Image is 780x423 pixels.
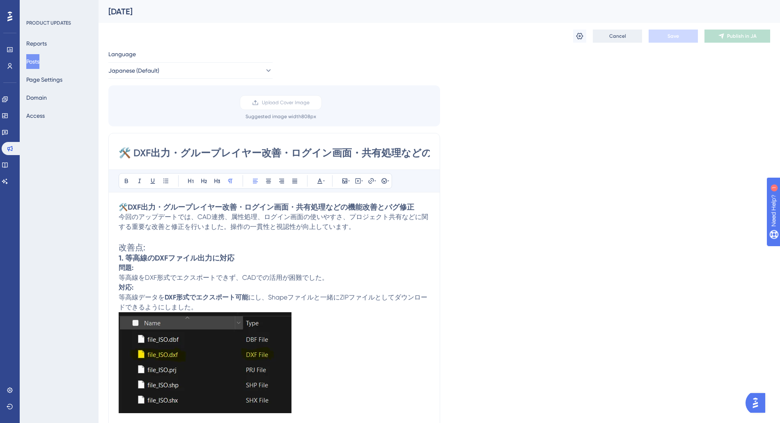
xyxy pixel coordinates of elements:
iframe: UserGuiding AI Assistant Launcher [746,391,770,415]
span: Cancel [609,33,626,39]
div: [DATE] [108,6,750,17]
button: Reports [26,36,47,51]
span: Need Help? [19,2,51,12]
button: Access [26,108,45,123]
span: Publish in JA [727,33,757,39]
button: Save [649,30,698,43]
button: Publish in JA [704,30,770,43]
button: Page Settings [26,72,62,87]
span: Language [108,49,136,59]
span: Save [668,33,679,39]
div: Suggested image width 808 px [245,113,316,120]
span: Japanese (Default) [108,66,159,75]
span: Upload Cover Image [262,99,310,106]
button: Cancel [593,30,642,43]
button: Posts [26,54,39,69]
div: 1 [57,4,60,11]
input: Post Title [119,146,430,160]
button: Japanese (Default) [108,62,273,79]
button: Domain [26,90,47,105]
div: PRODUCT UPDATES [26,20,71,26]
